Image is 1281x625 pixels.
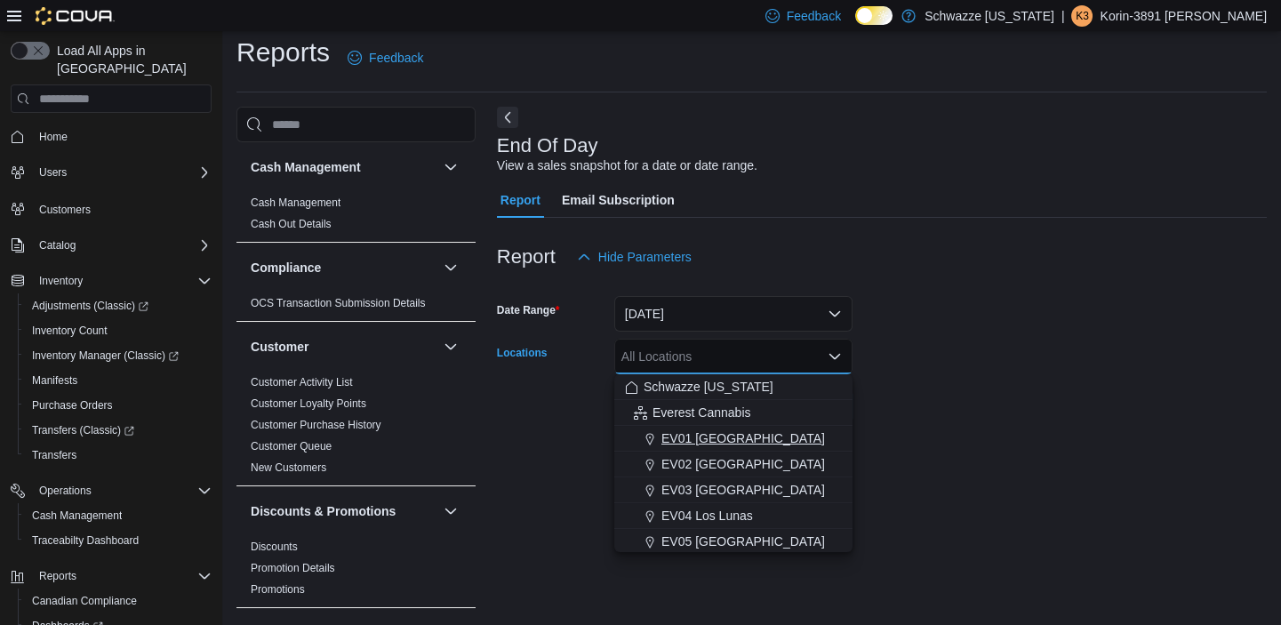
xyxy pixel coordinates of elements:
[251,582,305,597] span: Promotions
[39,238,76,252] span: Catalog
[25,295,212,317] span: Adjustments (Classic)
[251,540,298,554] span: Discounts
[787,7,841,25] span: Feedback
[25,370,84,391] a: Manifests
[25,590,144,612] a: Canadian Compliance
[251,375,353,389] span: Customer Activity List
[4,160,219,185] button: Users
[614,503,853,529] button: EV04 Los Lunas
[440,501,461,522] button: Discounts & Promotions
[18,293,219,318] a: Adjustments (Classic)
[32,126,75,148] a: Home
[500,182,540,218] span: Report
[25,395,212,416] span: Purchase Orders
[251,440,332,453] a: Customer Queue
[32,398,113,413] span: Purchase Orders
[925,5,1054,27] p: Schwazze [US_STATE]
[497,346,548,360] label: Locations
[18,393,219,418] button: Purchase Orders
[4,268,219,293] button: Inventory
[251,338,308,356] h3: Customer
[661,455,825,473] span: EV02 [GEOGRAPHIC_DATA]
[4,124,219,149] button: Home
[251,583,305,596] a: Promotions
[440,257,461,278] button: Compliance
[32,594,137,608] span: Canadian Compliance
[614,529,853,555] button: EV05 [GEOGRAPHIC_DATA]
[32,235,212,256] span: Catalog
[32,270,90,292] button: Inventory
[614,296,853,332] button: [DATE]
[614,477,853,503] button: EV03 [GEOGRAPHIC_DATA]
[1071,5,1093,27] div: Korin-3891 Hobday
[497,107,518,128] button: Next
[661,429,825,447] span: EV01 [GEOGRAPHIC_DATA]
[25,295,156,317] a: Adjustments (Classic)
[644,378,773,396] span: Schwazze [US_STATE]
[25,530,146,551] a: Traceabilty Dashboard
[251,259,436,276] button: Compliance
[25,370,212,391] span: Manifests
[251,196,340,210] span: Cash Management
[32,349,179,363] span: Inventory Manager (Classic)
[497,156,757,175] div: View a sales snapshot for a date or date range.
[614,426,853,452] button: EV01 [GEOGRAPHIC_DATA]
[251,217,332,231] span: Cash Out Details
[340,40,430,76] a: Feedback
[251,158,436,176] button: Cash Management
[50,42,212,77] span: Load All Apps in [GEOGRAPHIC_DATA]
[251,338,436,356] button: Customer
[32,162,74,183] button: Users
[25,345,186,366] a: Inventory Manager (Classic)
[32,324,108,338] span: Inventory Count
[251,418,381,432] span: Customer Purchase History
[25,445,84,466] a: Transfers
[369,49,423,67] span: Feedback
[570,239,699,275] button: Hide Parameters
[661,507,753,525] span: EV04 Los Lunas
[251,376,353,389] a: Customer Activity List
[32,125,212,148] span: Home
[855,25,856,26] span: Dark Mode
[251,397,366,410] a: Customer Loyalty Points
[18,528,219,553] button: Traceabilty Dashboard
[25,530,212,551] span: Traceabilty Dashboard
[32,448,76,462] span: Transfers
[251,397,366,411] span: Customer Loyalty Points
[236,35,330,70] h1: Reports
[251,461,326,475] span: New Customers
[251,419,381,431] a: Customer Purchase History
[251,502,436,520] button: Discounts & Promotions
[18,503,219,528] button: Cash Management
[18,368,219,393] button: Manifests
[4,564,219,589] button: Reports
[440,336,461,357] button: Customer
[18,418,219,443] a: Transfers (Classic)
[1100,5,1267,27] p: Korin-3891 [PERSON_NAME]
[25,320,115,341] a: Inventory Count
[614,452,853,477] button: EV02 [GEOGRAPHIC_DATA]
[661,481,825,499] span: EV03 [GEOGRAPHIC_DATA]
[32,533,139,548] span: Traceabilty Dashboard
[25,420,212,441] span: Transfers (Classic)
[32,373,77,388] span: Manifests
[18,443,219,468] button: Transfers
[653,404,751,421] span: Everest Cannabis
[251,561,335,575] span: Promotion Details
[39,569,76,583] span: Reports
[4,478,219,503] button: Operations
[251,196,340,209] a: Cash Management
[251,461,326,474] a: New Customers
[25,420,141,441] a: Transfers (Classic)
[39,165,67,180] span: Users
[251,158,361,176] h3: Cash Management
[25,505,212,526] span: Cash Management
[614,400,853,426] button: Everest Cannabis
[251,562,335,574] a: Promotion Details
[562,182,675,218] span: Email Subscription
[251,502,396,520] h3: Discounts & Promotions
[32,509,122,523] span: Cash Management
[32,423,134,437] span: Transfers (Classic)
[251,259,321,276] h3: Compliance
[598,248,692,266] span: Hide Parameters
